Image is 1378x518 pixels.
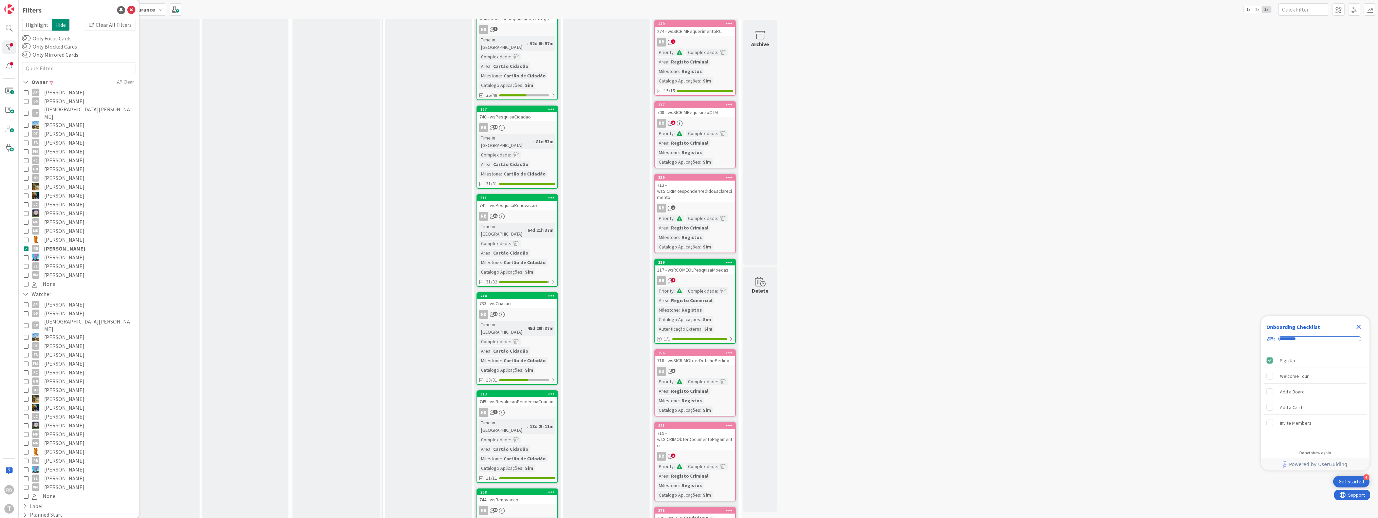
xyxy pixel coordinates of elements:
[44,403,85,412] span: [PERSON_NAME]
[24,226,134,235] button: MR [PERSON_NAME]
[32,156,39,164] div: FC
[22,19,52,31] span: Highlight
[501,72,502,79] span: :
[655,38,735,47] div: RB
[655,507,735,514] div: 378
[1280,419,1311,427] div: Invite Members
[479,151,510,159] div: Complexidade
[32,333,39,341] img: DG
[477,195,557,210] div: 311741 - wsPesquisaRenovacao
[24,421,134,430] button: LS [PERSON_NAME]
[480,107,557,112] div: 267
[657,139,668,147] div: Area
[657,224,668,232] div: Area
[658,175,735,180] div: 239
[44,309,85,318] span: [PERSON_NAME]
[669,139,710,147] div: Registo Criminal
[32,360,39,367] div: FM
[24,309,134,318] button: BS [PERSON_NAME]
[44,262,85,271] span: [PERSON_NAME]
[522,81,523,89] span: :
[44,447,85,456] span: [PERSON_NAME]
[490,161,491,168] span: :
[655,350,735,356] div: 156
[534,138,555,145] div: 81d 53m
[24,200,134,209] button: LC [PERSON_NAME]
[22,51,31,58] button: Only Mirrored Cards
[657,130,674,137] div: Priority
[477,489,557,504] div: 268744 - wsRenovacao
[43,279,55,288] span: None
[668,58,669,66] span: :
[1280,388,1305,396] div: Add a Board
[24,129,134,138] button: DF [PERSON_NAME]
[671,39,675,44] span: 4
[680,149,704,156] div: Registos
[491,161,530,168] div: Cartão Cidadão
[686,215,717,222] div: Complexidade
[24,191,134,200] button: JC [PERSON_NAME]
[655,102,735,108] div: 237
[479,170,501,178] div: Milestone
[490,62,491,70] span: :
[1264,353,1367,368] div: Sign Up is complete.
[477,293,557,299] div: 244
[32,209,39,217] img: LS
[44,465,85,474] span: [PERSON_NAME]
[679,68,680,75] span: :
[24,138,134,147] button: FA [PERSON_NAME]
[486,180,497,187] span: 31/31
[32,183,39,190] img: JC
[658,21,735,26] div: 149
[657,243,700,251] div: Catalogo Aplicações
[528,40,555,47] div: 92d 6h 57m
[44,209,85,218] span: [PERSON_NAME]
[44,147,85,156] span: [PERSON_NAME]
[526,226,555,234] div: 64d 21h 37m
[657,149,679,156] div: Milestone
[668,139,669,147] span: :
[477,112,557,121] div: 740 - wsPesquisaCidadao
[44,173,85,182] span: [PERSON_NAME]
[24,121,134,129] button: DG [PERSON_NAME]
[657,77,700,85] div: Catalogo Aplicações
[717,215,718,222] span: :
[24,235,134,244] button: RL [PERSON_NAME]
[32,89,39,96] div: AP
[24,244,134,253] button: RB [PERSON_NAME]
[1353,321,1364,332] div: Close Checklist
[1299,450,1331,456] div: Do not show again
[1264,415,1367,430] div: Invite Members is incomplete.
[44,191,85,200] span: [PERSON_NAME]
[1261,350,1370,446] div: Checklist items
[116,78,135,86] div: Clear
[32,139,39,146] div: FA
[655,102,735,117] div: 237708 - wsSICRIMRequisicaoCTM
[477,195,557,201] div: 311
[700,77,701,85] span: :
[1261,458,1370,470] div: Footer
[669,224,710,232] div: Registo Criminal
[44,226,85,235] span: [PERSON_NAME]
[32,271,39,279] div: VM
[32,227,39,235] div: MR
[32,245,39,252] div: RB
[668,224,669,232] span: :
[44,421,85,430] span: [PERSON_NAME]
[480,196,557,200] div: 311
[1264,458,1366,470] a: Powered by UserGuiding
[44,88,85,97] span: [PERSON_NAME]
[479,161,490,168] div: Area
[32,201,39,208] div: LC
[24,386,134,394] button: IO [PERSON_NAME]
[655,423,735,429] div: 241
[32,475,39,482] div: SL
[44,386,85,394] span: [PERSON_NAME]
[44,483,85,492] span: [PERSON_NAME]
[32,192,39,199] img: JC
[479,36,527,51] div: Time in [GEOGRAPHIC_DATA]
[479,81,522,89] div: Catalogo Aplicações
[477,391,557,397] div: 313
[32,430,39,438] div: MP
[24,412,134,421] button: LC [PERSON_NAME]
